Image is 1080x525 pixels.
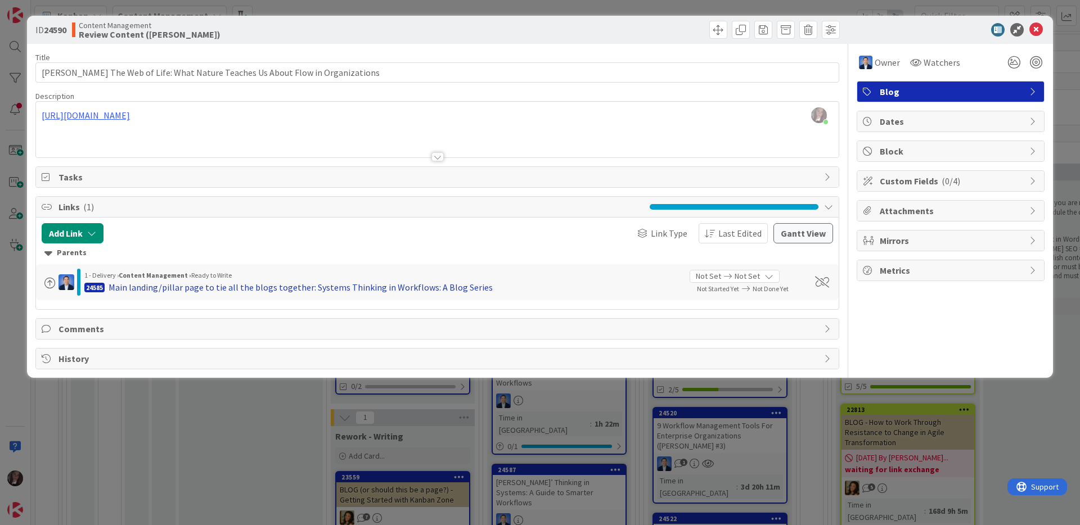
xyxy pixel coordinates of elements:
button: Add Link [42,223,103,243]
span: Watchers [924,56,960,69]
span: Mirrors [880,234,1024,247]
span: Comments [58,322,818,336]
button: Gantt View [773,223,833,243]
span: Custom Fields [880,174,1024,188]
img: WIonnMY7p3XofgUWOABbbE3lo9ZeZucQ.jpg [811,107,827,123]
span: Content Management [79,21,220,30]
button: Last Edited [699,223,768,243]
b: Review Content ([PERSON_NAME]) [79,30,220,39]
span: Not Started Yet [697,284,739,293]
span: Support [24,2,51,15]
label: Title [35,52,50,62]
span: Link Type [651,227,687,240]
span: History [58,352,818,365]
a: [URL][DOMAIN_NAME] [42,110,130,121]
b: Content Management › [119,271,191,279]
b: 24590 [44,24,66,35]
img: DP [859,56,872,69]
span: Links [58,200,644,214]
span: Last Edited [718,227,762,240]
span: ( 0/4 ) [942,175,960,187]
span: Not Set [696,270,721,282]
div: Parents [44,247,830,259]
span: Metrics [880,264,1024,277]
span: Not Done Yet [753,284,789,293]
span: Ready to Write [191,271,232,279]
span: ( 1 ) [83,201,94,212]
span: Owner [875,56,900,69]
span: Not Set [735,270,760,282]
span: Attachments [880,204,1024,218]
div: Main landing/pillar page to tie all the blogs together: Systems Thinking in Workflows: A Blog Series [109,280,493,294]
span: Description [35,91,74,101]
span: 1 - Delivery › [84,271,119,279]
span: Blog [880,85,1024,98]
span: ID [35,23,66,37]
span: Tasks [58,170,818,184]
span: Block [880,144,1024,158]
span: Dates [880,115,1024,128]
input: type card name here... [35,62,839,83]
div: 24585 [84,283,105,292]
img: DP [58,274,74,290]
